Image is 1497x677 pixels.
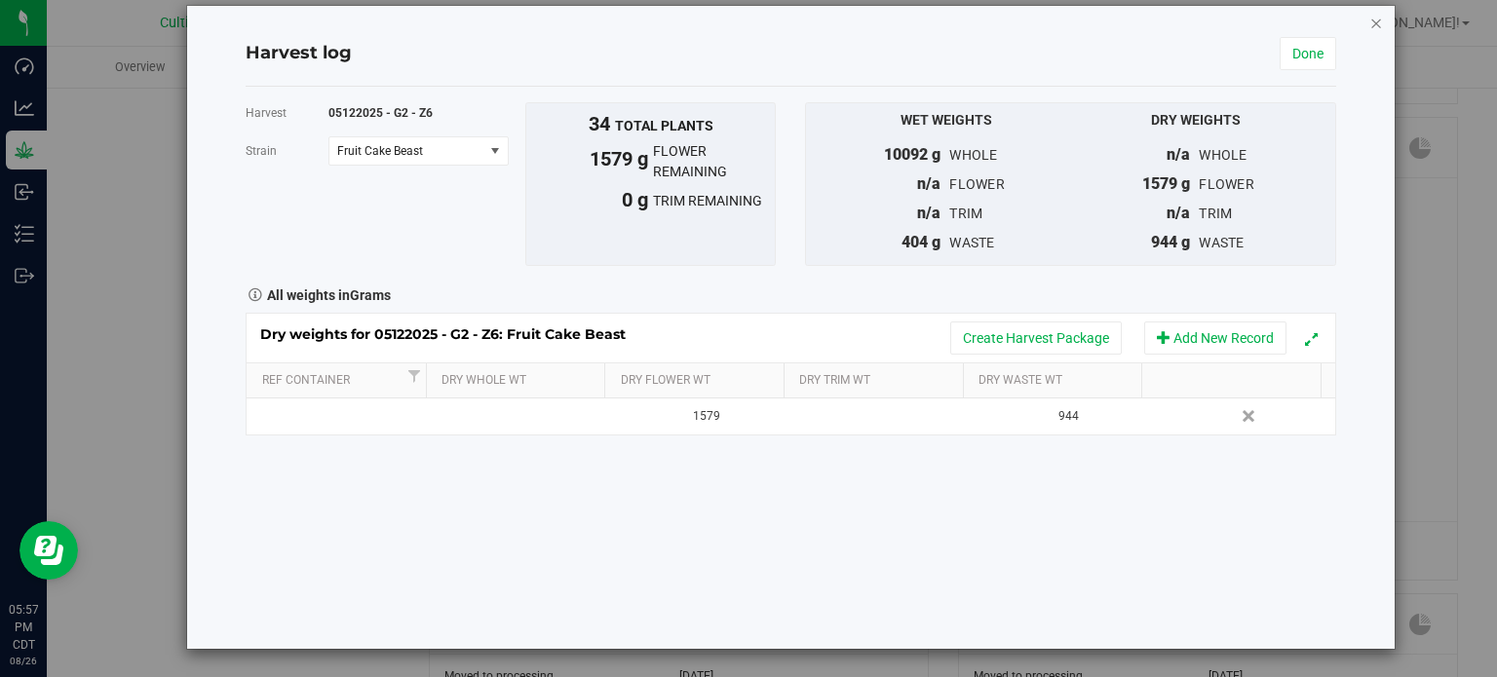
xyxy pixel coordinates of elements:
[653,191,775,211] span: trim remaining
[949,147,997,163] span: whole
[441,373,597,389] a: Dry Whole Wt
[1167,145,1190,164] span: n/a
[1144,321,1286,355] button: Add New Record
[246,41,352,66] h4: Harvest log
[589,112,610,135] span: 34
[526,185,653,214] span: 0 g
[1236,403,1265,429] a: Delete
[262,373,403,389] a: Ref Container
[949,176,1005,192] span: flower
[917,174,940,193] span: n/a
[328,106,433,120] span: 05122025 - G2 - Z6
[949,235,994,250] span: waste
[1280,37,1336,70] a: Done
[979,373,1134,389] a: Dry Waste Wt
[267,281,391,306] strong: All weights in
[1142,174,1190,193] span: 1579 g
[403,363,426,388] a: Filter
[949,206,982,221] span: trim
[902,233,940,251] span: 404 g
[1167,204,1190,222] span: n/a
[526,144,653,185] span: 1579 g
[1199,176,1254,192] span: flower
[260,325,645,343] span: Dry weights for 05122025 - G2 - Z6: Fruit Cake Beast
[623,407,789,426] div: 1579
[799,373,955,389] a: Dry Trim Wt
[950,321,1122,355] button: Create Harvest Package
[615,118,713,133] span: total plants
[337,144,470,158] span: Fruit Cake Beast
[350,287,391,303] span: Grams
[621,373,777,389] a: Dry Flower Wt
[1199,206,1232,221] span: trim
[986,407,1153,426] div: 944
[1199,147,1247,163] span: whole
[246,144,277,158] span: Strain
[483,137,508,165] span: select
[917,204,940,222] span: n/a
[653,141,775,182] span: flower remaining
[1297,324,1325,353] button: Expand
[1151,112,1241,128] span: Dry Weights
[1199,235,1244,250] span: waste
[19,521,78,580] iframe: Resource center
[246,106,287,120] span: Harvest
[884,145,940,164] span: 10092 g
[901,112,992,128] span: Wet Weights
[1151,233,1190,251] span: 944 g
